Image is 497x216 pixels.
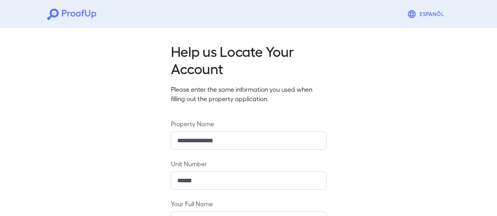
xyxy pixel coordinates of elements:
button: Espanõl [404,6,450,22]
h2: Help us Locate Your Account [171,42,326,77]
p: Please enter the same information you used when filling out the property application. [171,85,326,103]
label: Your Full Name [171,199,326,208]
label: Property Name [171,119,326,128]
label: Unit Number [171,159,326,168]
